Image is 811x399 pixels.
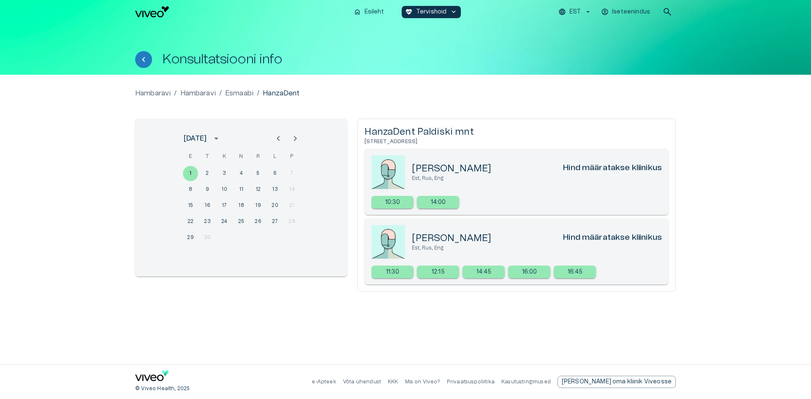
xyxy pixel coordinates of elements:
h5: HanzaDent Paldiski mnt [365,126,669,138]
h6: Hind määratakse kliinikus [563,232,662,244]
div: 11:30 [371,266,414,278]
p: 11:30 [386,268,400,277]
div: 14:45 [463,266,505,278]
a: Kasutustingimused [501,379,551,384]
p: Est, Rus, Eng [412,244,662,252]
a: Navigate to homepage [135,6,347,17]
img: doctorPlaceholder-zWS651l2.jpeg [371,155,405,189]
a: Select new timeslot for rescheduling [417,266,459,278]
h6: Hind määratakse kliinikus [563,163,662,175]
p: Est, Rus, Eng [412,175,662,182]
button: 13 [267,182,283,197]
span: neljapäev [234,148,249,165]
a: Select new timeslot for rescheduling [371,266,414,278]
a: Privaatsuspoliitika [447,379,495,384]
button: open search modal [659,3,676,20]
a: Send email to partnership request to viveo [558,376,676,388]
button: 11 [234,182,249,197]
button: 3 [217,166,232,181]
a: Select new timeslot for rescheduling [463,266,505,278]
div: 14:00 [417,196,459,209]
a: KKK [388,379,398,384]
p: Iseteenindus [612,8,650,16]
button: 27 [267,214,283,229]
p: / [174,88,177,98]
p: Võta ühendust [343,378,381,385]
span: pühapäev [284,148,299,165]
button: 23 [200,214,215,229]
span: keyboard_arrow_down [450,8,457,16]
button: 12 [250,182,266,197]
button: calendar view is open, switch to year view [209,131,223,146]
a: Navigate to home page [135,370,169,384]
button: 9 [200,182,215,197]
p: [PERSON_NAME] oma kliinik Viveosse [562,377,672,386]
button: 24 [217,214,232,229]
p: EST [569,8,581,16]
button: 2 [200,166,215,181]
p: 12:15 [432,268,445,277]
a: Esmaabi [225,88,253,98]
button: Next month [287,130,304,147]
button: 25 [234,214,249,229]
span: ecg_heart [405,8,413,16]
button: 17 [217,198,232,213]
p: Esileht [365,8,384,16]
p: / [257,88,259,98]
button: ecg_heartTervishoidkeyboard_arrow_down [402,6,461,18]
p: / [219,88,222,98]
button: 6 [267,166,283,181]
p: 14:45 [476,268,492,277]
a: Hambaravi [135,88,171,98]
span: kolmapäev [217,148,232,165]
h1: Konsultatsiooni info [162,52,282,67]
h5: [PERSON_NAME] [412,163,491,175]
div: 10:30 [371,196,414,209]
span: reede [250,148,266,165]
button: 18 [234,198,249,213]
span: laupäev [267,148,283,165]
img: Viveo logo [135,6,169,17]
img: doctorPlaceholder-zWS651l2.jpeg [371,225,405,259]
span: search [662,7,672,17]
button: 20 [267,198,283,213]
span: esmaspäev [183,148,198,165]
button: 26 [250,214,266,229]
a: Select new timeslot for rescheduling [554,266,596,278]
div: 16:00 [508,266,550,278]
a: Select new timeslot for rescheduling [417,196,459,209]
p: 10:30 [385,198,400,207]
a: e-Apteek [312,379,336,384]
a: Select new timeslot for rescheduling [508,266,550,278]
p: 14:00 [431,198,446,207]
button: 19 [250,198,266,213]
p: HanzaDent [263,88,299,98]
button: Tagasi [135,51,152,68]
button: 29 [183,230,198,245]
button: 16 [200,198,215,213]
button: 15 [183,198,198,213]
button: 1 [183,166,198,181]
div: [PERSON_NAME] oma kliinik Viveosse [558,376,676,388]
button: homeEsileht [350,6,388,18]
a: Hambaravi [180,88,216,98]
button: EST [557,6,593,18]
button: Previous month [270,130,287,147]
span: teisipäev [200,148,215,165]
a: Select new timeslot for rescheduling [371,196,414,209]
button: 10 [217,182,232,197]
button: 8 [183,182,198,197]
button: Iseteenindus [600,6,652,18]
div: 12:15 [417,266,459,278]
h6: [STREET_ADDRESS] [365,138,669,145]
span: home [354,8,361,16]
p: © Viveo Health, 2025 [135,385,190,392]
h5: [PERSON_NAME] [412,232,491,244]
div: 16:45 [554,266,596,278]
